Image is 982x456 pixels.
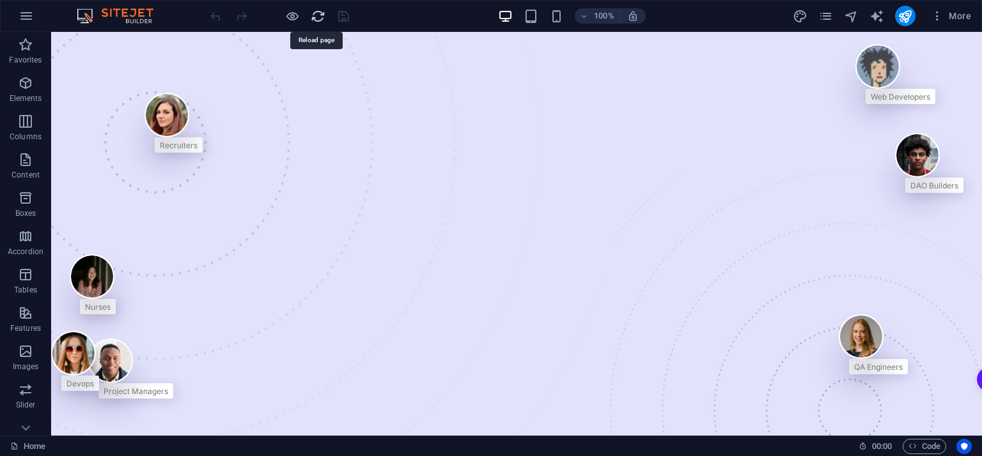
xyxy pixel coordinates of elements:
[12,170,40,180] p: Content
[859,439,892,454] h6: Session time
[956,439,972,454] button: Usercentrics
[51,32,982,436] iframe: To enrich screen reader interactions, please activate Accessibility in Grammarly extension settings
[13,361,39,372] p: Images
[10,93,42,103] p: Elements
[903,439,946,454] button: Code
[10,132,42,142] p: Columns
[908,439,940,454] span: Code
[926,6,976,26] button: More
[931,10,971,22] span: More
[9,55,42,65] p: Favorites
[10,323,41,333] p: Features
[872,439,892,454] span: 00 00
[881,441,883,451] span: :
[14,285,37,295] p: Tables
[15,208,36,218] p: Boxes
[8,247,43,257] p: Accordion
[10,439,45,454] a: Click to cancel selection. Double-click to open Pages
[16,400,36,410] p: Slider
